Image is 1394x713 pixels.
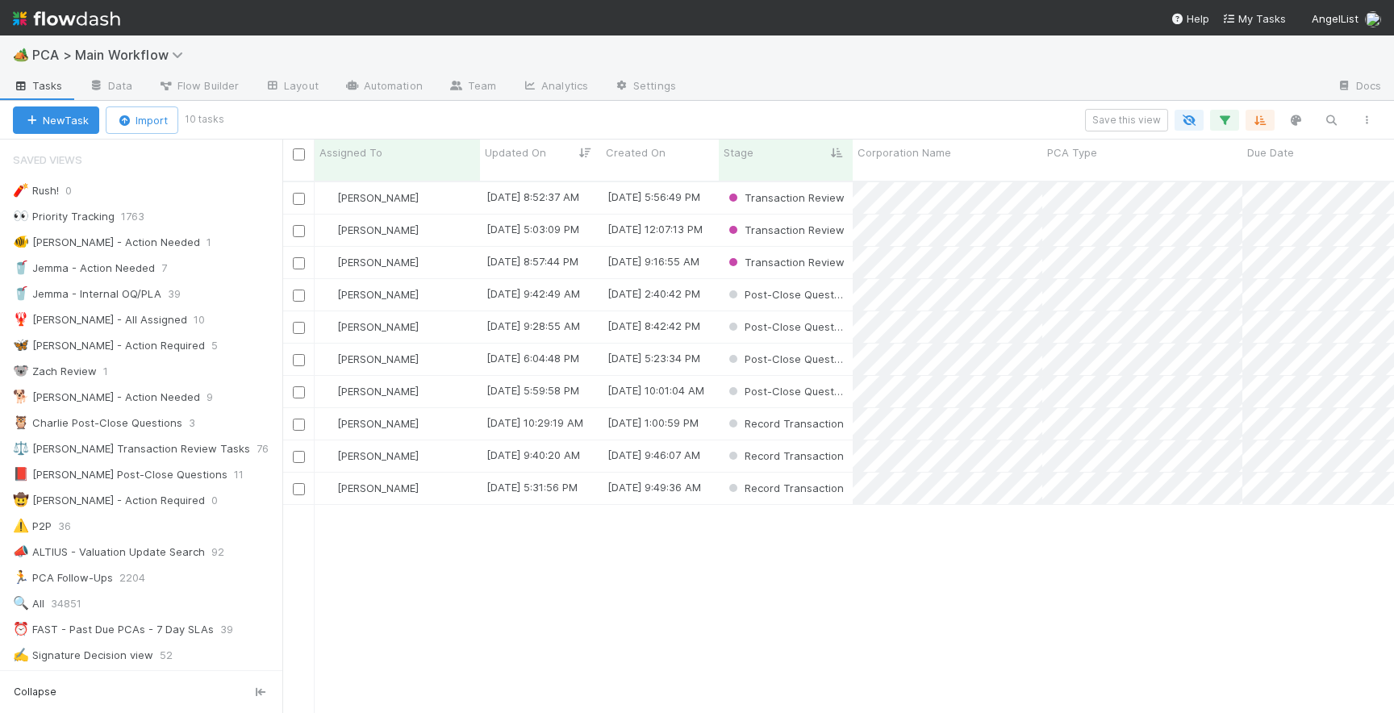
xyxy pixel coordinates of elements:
[601,74,689,100] a: Settings
[13,261,29,274] span: 🥤
[293,322,305,334] input: Toggle Row Selected
[13,441,29,455] span: ⚖️
[725,190,845,206] div: Transaction Review
[13,206,115,227] div: Priority Tracking
[321,351,419,367] div: [PERSON_NAME]
[13,465,227,485] div: [PERSON_NAME] Post-Close Questions
[293,354,305,366] input: Toggle Row Selected
[13,77,63,94] span: Tasks
[13,387,200,407] div: [PERSON_NAME] - Action Needed
[13,5,120,32] img: logo-inverted-e16ddd16eac7371096b0.svg
[13,413,182,433] div: Charlie Post-Close Questions
[13,106,99,134] button: NewTask
[211,490,234,511] span: 0
[486,286,580,302] div: [DATE] 9:42:49 AM
[321,480,419,496] div: [PERSON_NAME]
[725,286,845,302] div: Post-Close Question
[725,383,845,399] div: Post-Close Question
[65,181,88,201] span: 0
[13,209,29,223] span: 👀
[121,206,161,227] span: 1763
[486,382,579,398] div: [DATE] 5:59:58 PM
[1365,11,1381,27] img: avatar_ba0ef937-97b0-4cb1-a734-c46f876909ef.png
[13,439,250,459] div: [PERSON_NAME] Transaction Review Tasks
[337,482,419,494] span: [PERSON_NAME]
[13,183,29,197] span: 🧨
[13,490,205,511] div: [PERSON_NAME] - Action Required
[76,74,145,100] a: Data
[257,439,285,459] span: 76
[486,415,583,431] div: [DATE] 10:29:19 AM
[486,221,579,237] div: [DATE] 5:03:09 PM
[211,336,234,356] span: 5
[337,256,419,269] span: [PERSON_NAME]
[13,568,113,588] div: PCA Follow-Ups
[13,415,29,429] span: 🦉
[725,191,845,204] span: Transaction Review
[486,350,579,366] div: [DATE] 6:04:48 PM
[13,519,29,532] span: ⚠️
[293,386,305,398] input: Toggle Row Selected
[160,645,189,665] span: 52
[13,570,29,584] span: 🏃
[322,191,335,204] img: avatar_ba0ef937-97b0-4cb1-a734-c46f876909ef.png
[322,449,335,462] img: avatar_ba0ef937-97b0-4cb1-a734-c46f876909ef.png
[168,284,197,304] span: 39
[234,465,260,485] span: 11
[322,256,335,269] img: avatar_ba0ef937-97b0-4cb1-a734-c46f876909ef.png
[486,479,578,495] div: [DATE] 5:31:56 PM
[725,319,845,335] div: Post-Close Question
[607,447,700,463] div: [DATE] 9:46:07 AM
[293,419,305,431] input: Toggle Row Selected
[725,480,844,496] div: Record Transaction
[106,106,178,134] button: Import
[1312,12,1359,25] span: AngelList
[293,290,305,302] input: Toggle Row Selected
[725,223,845,236] span: Transaction Review
[13,286,29,300] span: 🥤
[293,257,305,269] input: Toggle Row Selected
[293,225,305,237] input: Toggle Row Selected
[607,253,699,269] div: [DATE] 9:16:55 AM
[13,48,29,61] span: 🏕️
[1247,144,1294,161] span: Due Date
[724,144,753,161] span: Stage
[858,144,951,161] span: Corporation Name
[207,232,227,252] span: 1
[725,449,844,462] span: Record Transaction
[293,451,305,463] input: Toggle Row Selected
[293,148,305,161] input: Toggle All Rows Selected
[606,144,666,161] span: Created On
[1222,10,1286,27] a: My Tasks
[337,288,419,301] span: [PERSON_NAME]
[337,385,419,398] span: [PERSON_NAME]
[509,74,601,100] a: Analytics
[13,144,82,176] span: Saved Views
[332,74,436,100] a: Automation
[13,235,29,248] span: 🐠
[725,222,845,238] div: Transaction Review
[725,254,845,270] div: Transaction Review
[486,318,580,334] div: [DATE] 9:28:55 AM
[185,112,224,127] small: 10 tasks
[485,144,546,161] span: Updated On
[322,385,335,398] img: avatar_ba0ef937-97b0-4cb1-a734-c46f876909ef.png
[13,310,187,330] div: [PERSON_NAME] - All Assigned
[161,258,183,278] span: 7
[13,467,29,481] span: 📕
[725,352,849,365] span: Post-Close Question
[337,417,419,430] span: [PERSON_NAME]
[189,413,211,433] span: 3
[32,47,191,63] span: PCA > Main Workflow
[13,390,29,403] span: 🐕
[607,221,703,237] div: [DATE] 12:07:13 PM
[725,417,844,430] span: Record Transaction
[607,415,699,431] div: [DATE] 1:00:59 PM
[13,284,161,304] div: Jemma - Internal OQ/PLA
[321,254,419,270] div: [PERSON_NAME]
[322,223,335,236] img: avatar_ba0ef937-97b0-4cb1-a734-c46f876909ef.png
[725,288,849,301] span: Post-Close Question
[13,542,205,562] div: ALTIUS - Valuation Update Search
[13,648,29,661] span: ✍️
[13,594,44,614] div: All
